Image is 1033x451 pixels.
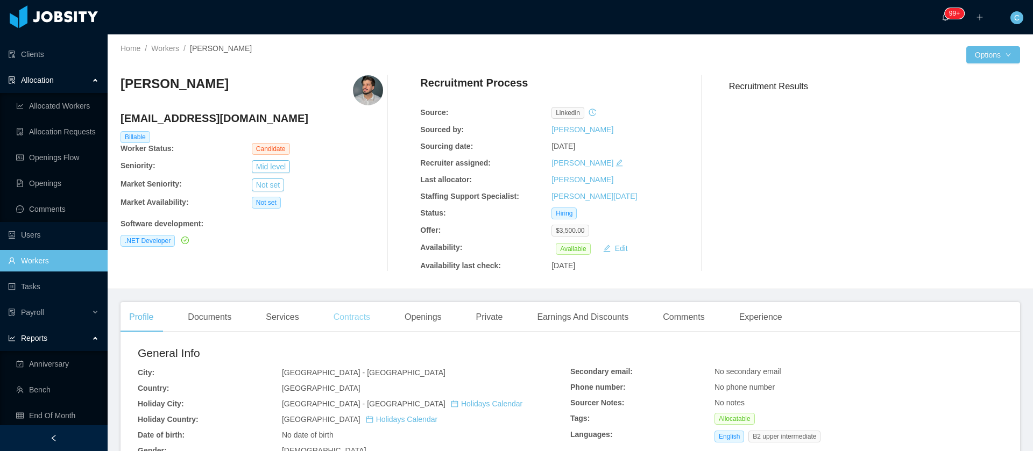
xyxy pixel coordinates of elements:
[21,76,54,84] span: Allocation
[714,431,744,442] span: English
[551,207,577,219] span: Hiring
[396,302,450,332] div: Openings
[420,243,462,252] b: Availability:
[551,142,575,151] span: [DATE]
[420,226,441,234] b: Offer:
[570,414,590,423] b: Tags:
[966,46,1020,63] button: Optionsicon: down
[179,302,240,332] div: Documents
[121,75,229,92] h3: [PERSON_NAME]
[282,415,437,424] span: [GEOGRAPHIC_DATA]
[8,334,16,342] i: icon: line-chart
[16,121,99,142] a: icon: file-doneAllocation Requests
[714,413,755,425] span: Allocatable
[21,334,47,342] span: Reports
[257,302,307,332] div: Services
[714,398,745,407] span: No notes
[282,399,522,408] span: [GEOGRAPHIC_DATA] - [GEOGRAPHIC_DATA]
[138,345,570,362] h2: General Info
[451,400,458,407] i: icon: calendar
[528,302,637,332] div: Earnings And Discounts
[353,75,383,105] img: fdce75f9-0b3e-46ad-8806-35fc7627b1a4_674759d2cbc38-400w.png
[551,107,584,119] span: linkedin
[731,302,791,332] div: Experience
[945,8,964,19] sup: 201
[366,415,437,424] a: icon: calendarHolidays Calendar
[252,178,284,191] button: Not set
[420,159,491,167] b: Recruiter assigned:
[21,308,44,317] span: Payroll
[190,44,252,53] span: [PERSON_NAME]
[615,159,623,167] i: icon: edit
[8,224,99,246] a: icon: robotUsers
[551,261,575,270] span: [DATE]
[183,44,186,53] span: /
[138,368,154,377] b: City:
[121,131,150,143] span: Billable
[121,235,175,247] span: .NET Developer
[714,367,781,376] span: No secondary email
[570,430,613,439] b: Languages:
[138,399,184,408] b: Holiday City:
[654,302,713,332] div: Comments
[420,192,519,201] b: Staffing Support Specialist:
[551,159,613,167] a: [PERSON_NAME]
[282,431,334,439] span: No date of birth
[551,225,589,237] span: $3,500.00
[252,160,290,173] button: Mid level
[179,236,189,245] a: icon: check-circle
[420,175,472,184] b: Last allocator:
[8,250,99,271] a: icon: userWorkers
[551,192,637,201] a: [PERSON_NAME][DATE]
[325,302,379,332] div: Contracts
[420,142,473,151] b: Sourcing date:
[748,431,820,442] span: B2 upper intermediate
[942,13,949,21] i: icon: bell
[121,180,182,188] b: Market Seniority:
[16,173,99,194] a: icon: file-textOpenings
[570,398,624,407] b: Sourcer Notes:
[138,431,185,439] b: Date of birth:
[8,309,16,316] i: icon: file-protect
[420,209,445,217] b: Status:
[252,143,290,155] span: Candidate
[121,161,155,170] b: Seniority:
[282,384,360,392] span: [GEOGRAPHIC_DATA]
[714,383,775,391] span: No phone number
[420,75,528,90] h4: Recruitment Process
[420,125,464,134] b: Sourced by:
[121,44,140,53] a: Home
[8,76,16,84] i: icon: solution
[1014,11,1020,24] span: C
[181,237,189,244] i: icon: check-circle
[121,111,383,126] h4: [EMAIL_ADDRESS][DOMAIN_NAME]
[16,95,99,117] a: icon: line-chartAllocated Workers
[121,219,203,228] b: Software development :
[976,13,984,21] i: icon: plus
[16,198,99,220] a: icon: messageComments
[145,44,147,53] span: /
[282,368,445,377] span: [GEOGRAPHIC_DATA] - [GEOGRAPHIC_DATA]
[551,175,613,184] a: [PERSON_NAME]
[16,405,99,426] a: icon: tableEnd Of Month
[451,399,522,408] a: icon: calendarHolidays Calendar
[16,147,99,168] a: icon: idcardOpenings Flow
[420,261,501,270] b: Availability last check:
[420,108,448,117] b: Source:
[468,302,512,332] div: Private
[138,415,199,424] b: Holiday Country:
[599,242,632,255] button: icon: editEdit
[121,302,162,332] div: Profile
[570,383,626,391] b: Phone number:
[16,379,99,400] a: icon: teamBench
[121,144,174,153] b: Worker Status:
[151,44,179,53] a: Workers
[252,197,281,209] span: Not set
[729,80,1020,93] h3: Recruitment Results
[551,125,613,134] a: [PERSON_NAME]
[8,44,99,65] a: icon: auditClients
[16,353,99,375] a: icon: carry-outAnniversary
[570,367,633,376] b: Secondary email:
[589,109,596,116] i: icon: history
[366,416,373,423] i: icon: calendar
